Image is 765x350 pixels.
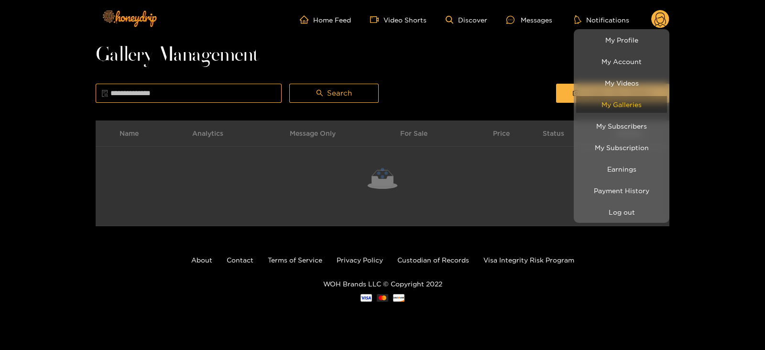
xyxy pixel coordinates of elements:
[576,204,667,220] button: Log out
[576,161,667,177] a: Earnings
[576,182,667,199] a: Payment History
[576,75,667,91] a: My Videos
[576,139,667,156] a: My Subscription
[576,118,667,134] a: My Subscribers
[576,53,667,70] a: My Account
[576,32,667,48] a: My Profile
[576,96,667,113] a: My Galleries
